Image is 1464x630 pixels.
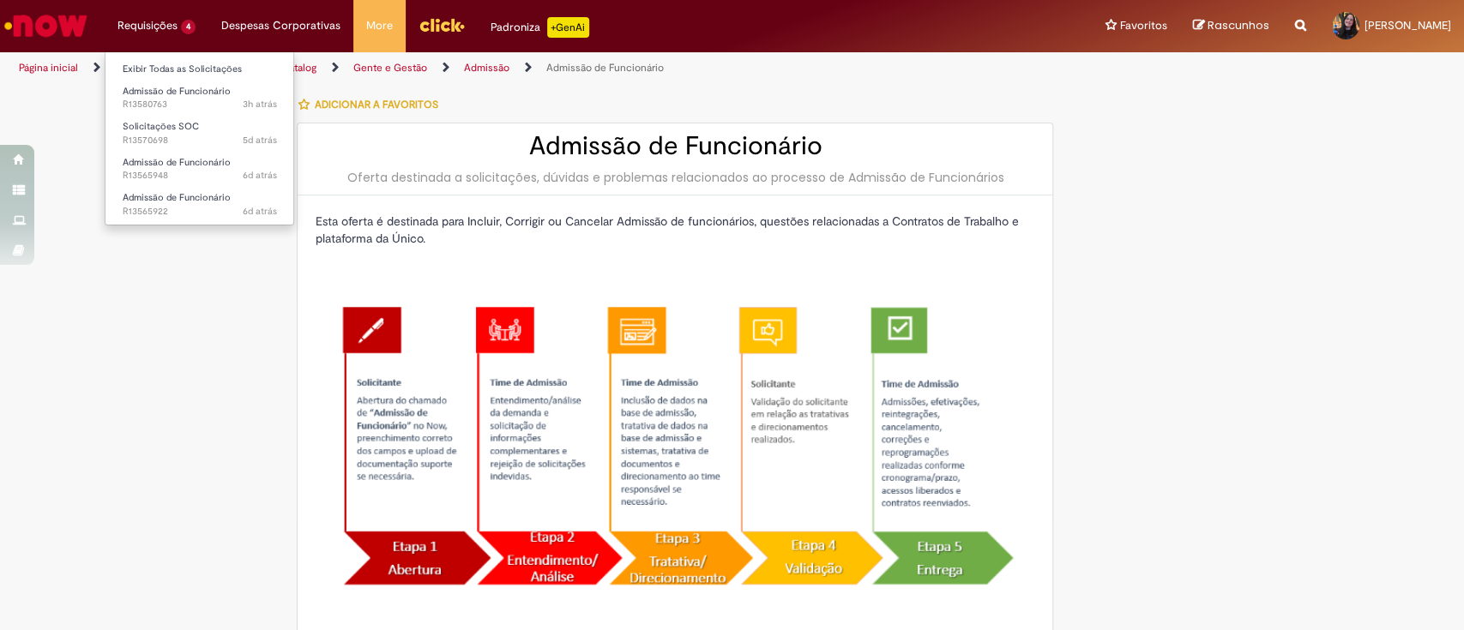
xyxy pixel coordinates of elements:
div: Padroniza [491,17,589,38]
span: R13565922 [123,205,277,219]
time: 26/09/2025 13:54:36 [243,134,277,147]
a: Página inicial [19,61,78,75]
span: Admissão de Funcionário [123,85,231,98]
span: R13565948 [123,169,277,183]
span: Despesas Corporativas [221,17,340,34]
p: Esta oferta é destinada para Incluir, Corrigir ou Cancelar Admissão de funcionários, questões rel... [315,213,1035,247]
time: 30/09/2025 11:09:16 [243,98,277,111]
span: Requisições [117,17,178,34]
a: Exibir Todas as Solicitações [105,60,294,79]
img: click_logo_yellow_360x200.png [419,12,465,38]
button: Adicionar a Favoritos [297,87,447,123]
a: Admissão [464,61,509,75]
h2: Admissão de Funcionário [315,132,1035,160]
span: 4 [181,20,196,34]
time: 25/09/2025 10:56:25 [243,205,277,218]
span: 6d atrás [243,205,277,218]
span: Rascunhos [1208,17,1269,33]
div: Oferta destinada a solicitações, dúvidas e problemas relacionados ao processo de Admissão de Func... [315,169,1035,186]
a: Rascunhos [1193,18,1269,34]
span: [PERSON_NAME] [1365,18,1451,33]
ul: Requisições [105,51,294,225]
a: Aberto R13570698 : Solicitações SOC [105,117,294,149]
span: 3h atrás [243,98,277,111]
p: +GenAi [547,17,589,38]
span: 6d atrás [243,169,277,182]
span: Solicitações SOC [123,120,199,133]
ul: Trilhas de página [13,52,963,84]
span: More [366,17,393,34]
a: Gente e Gestão [353,61,427,75]
span: 5d atrás [243,134,277,147]
span: Admissão de Funcionário [123,191,231,204]
time: 25/09/2025 10:59:58 [243,169,277,182]
a: Aberto R13580763 : Admissão de Funcionário [105,82,294,114]
span: R13570698 [123,134,277,147]
span: Admissão de Funcionário [123,156,231,169]
span: Favoritos [1120,17,1167,34]
img: ServiceNow [2,9,90,43]
span: Adicionar a Favoritos [314,98,437,111]
a: Aberto R13565948 : Admissão de Funcionário [105,153,294,185]
a: Aberto R13565922 : Admissão de Funcionário [105,189,294,220]
a: Admissão de Funcionário [546,61,664,75]
span: R13580763 [123,98,277,111]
